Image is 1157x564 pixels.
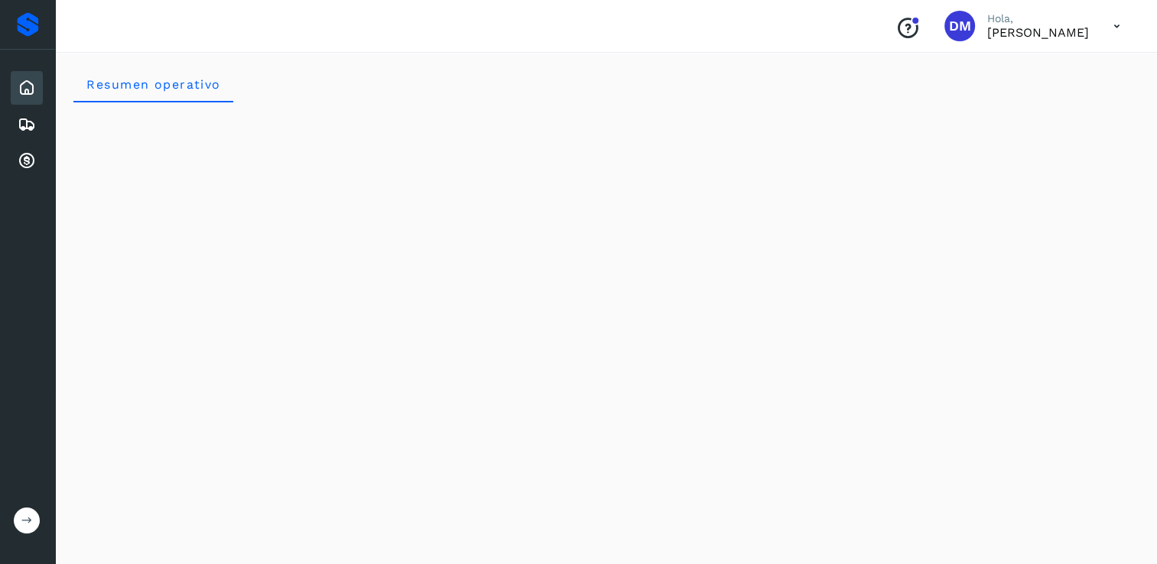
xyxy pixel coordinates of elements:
p: Hola, [987,12,1089,25]
div: Embarques [11,108,43,141]
p: DAMARIS MACHAIN GONZALEZ [987,25,1089,40]
div: Cuentas por cobrar [11,144,43,178]
span: Resumen operativo [86,77,221,92]
div: Inicio [11,71,43,105]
